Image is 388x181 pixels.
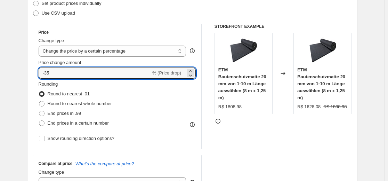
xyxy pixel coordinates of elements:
span: Round to nearest whole number [48,101,112,106]
div: help [189,47,196,54]
h3: Price [39,30,49,35]
div: R$ 1628.08 [297,103,321,110]
strike: R$ 1808.98 [323,103,347,110]
span: Round to nearest .01 [48,91,90,96]
button: What's the compare at price? [75,161,134,166]
span: % (Price drop) [152,70,181,76]
span: End prices in a certain number [48,120,109,126]
span: Change type [39,170,64,175]
img: 81e3RjCBO1L_80x.jpg [309,37,337,64]
div: R$ 1808.98 [218,103,242,110]
span: Change type [39,38,64,43]
span: ETM Bautenschutzmatte 20 mm von 1-10 m Länge auswählen (8 m x 1,25 m) [218,67,266,100]
h6: STOREFRONT EXAMPLE [215,24,352,29]
span: End prices in .99 [48,111,81,116]
span: Rounding [39,81,58,87]
span: Price change amount [39,60,81,65]
span: Show rounding direction options? [48,136,114,141]
img: 81e3RjCBO1L_80x.jpg [229,37,257,64]
span: Set product prices individually [42,1,102,6]
h3: Compare at price [39,161,73,166]
input: -15 [39,68,151,79]
span: Use CSV upload [42,10,75,16]
span: ETM Bautenschutzmatte 20 mm von 1-10 m Länge auswählen (8 m x 1,25 m) [297,67,345,100]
